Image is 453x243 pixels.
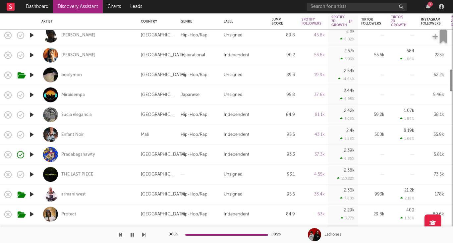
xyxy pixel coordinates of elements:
div: 84.9 [272,210,295,218]
div: 500k [361,131,384,139]
div: 90.2 [272,51,295,59]
div: 2.57k [344,49,355,53]
div: Tiktok Followers [361,18,381,26]
div: 84.9 [272,111,295,119]
div: Ladrones [324,232,341,238]
div: 7.60 % [340,196,355,201]
div: 5.03 % [340,57,355,61]
div: 55.9k [421,131,444,139]
a: Pradabagshawty [61,152,95,157]
div: 37.3k [302,151,325,158]
div: Hip-Hop/Rap [181,71,207,79]
div: 1.06 % [400,57,414,61]
div: 95.5 [272,131,295,139]
div: 93.1 [272,170,295,178]
div: 5.81k [421,151,444,158]
div: [GEOGRAPHIC_DATA] [141,51,186,59]
div: Independent [224,111,249,119]
div: 2.54k [344,69,355,73]
a: Enfant Noir [61,132,84,138]
div: 19.9k [302,71,325,79]
div: 29.8k [361,210,384,218]
div: Hip-Hop/Rap [181,151,207,158]
div: Label [224,20,262,24]
div: Spotify Followers [302,18,321,26]
div: Japanese [181,91,199,99]
div: Unsigned [224,91,243,99]
div: [GEOGRAPHIC_DATA] [141,170,174,178]
div: Hip-Hop/Rap [181,190,207,198]
div: Sucia elegancia [61,112,92,118]
div: Jump Score [272,18,285,26]
div: 62.2k [421,71,444,79]
div: Spotify 7D Growth [331,15,352,27]
div: 95.5 [272,190,295,198]
div: 3.77 % [341,216,355,220]
a: [PERSON_NAME] [61,32,95,38]
div: 2.4k [346,129,355,133]
div: 2.36k [344,188,355,193]
div: 4.55k [302,170,325,178]
div: 993k [361,190,384,198]
div: 584 [407,49,414,53]
div: Unsigned [224,71,243,79]
a: [PERSON_NAME] [61,52,95,58]
div: Hip-Hop/Rap [181,31,207,39]
div: 45.8k [302,31,325,39]
a: boolymon [61,72,82,78]
div: 14.64 % [338,77,355,81]
a: Protect [61,211,76,217]
div: 2.18 % [400,196,414,201]
div: [GEOGRAPHIC_DATA] [141,71,186,79]
div: 7 [428,2,433,7]
div: [GEOGRAPHIC_DATA] [141,31,174,39]
div: 2.29k [344,208,355,213]
div: Hip-Hop/Rap [181,131,207,139]
div: 3.08 % [340,117,355,121]
div: [GEOGRAPHIC_DATA] [141,111,174,119]
div: Independent [224,210,249,218]
div: 6.02 % [340,37,355,41]
div: 2.6k [346,29,355,33]
div: 110.22 % [337,176,355,181]
div: 33.4k [302,190,325,198]
div: 59.2k [361,111,384,119]
div: 89.6k [421,210,444,218]
div: Genre [181,20,214,24]
div: Unsigned [224,31,243,39]
div: 2.42k [344,109,355,113]
div: Artist [41,20,131,24]
div: 38.1k [421,111,444,119]
div: 1.07k [404,109,414,113]
div: Hip-Hop/Rap [181,111,207,119]
div: 21.2k [404,188,414,193]
div: 1.36 % [400,216,414,220]
div: Tiktok 7D Growth [391,15,407,27]
a: Miraidempa [61,92,85,98]
div: Hip-Hop/Rap [181,210,207,218]
a: armani west [61,191,86,197]
div: Country [141,20,171,24]
div: 63k [302,210,325,218]
div: 400 [406,208,414,213]
div: 43.1k [302,131,325,139]
div: 2.39k [344,149,355,153]
div: 00:29 [271,231,285,239]
div: 00:29 [169,231,182,239]
div: 6.95 % [340,97,355,101]
div: [GEOGRAPHIC_DATA] [141,91,174,99]
div: 81.1k [302,111,325,119]
div: 89.3 [272,71,295,79]
div: 8.19k [404,129,414,133]
div: 89.8 [272,31,295,39]
input: Search for artists [307,3,407,11]
div: Independent [224,151,249,158]
div: 6.85 % [340,156,355,161]
div: 5.46k [421,91,444,99]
